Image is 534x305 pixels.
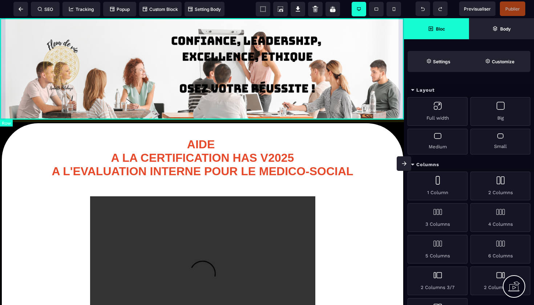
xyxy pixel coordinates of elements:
span: Open Blocks [404,18,469,39]
div: 1 Column [408,172,468,200]
div: Medium [408,129,468,154]
strong: Bloc [436,26,445,32]
div: Big [470,97,530,126]
span: SEO [38,7,53,12]
span: Settings [408,51,469,72]
span: Tracking [69,7,94,12]
div: 2 Columns 7/3 [470,266,530,295]
strong: Body [500,26,511,32]
strong: Customize [492,59,514,64]
div: 5 Columns [408,235,468,264]
div: Columns [404,158,534,172]
div: 3 Columns [408,203,468,232]
div: 4 Columns [470,203,530,232]
div: 2 Columns 3/7 [408,266,468,295]
span: Open Style Manager [469,51,530,72]
div: Small [470,129,530,154]
span: Popup [110,7,130,12]
span: Publier [505,6,520,12]
div: Layout [404,84,534,97]
span: Open Layer Manager [469,18,534,39]
div: Full width [408,97,468,126]
strong: Settings [433,59,450,64]
span: View components [256,2,270,16]
h1: AIDE A LA CERTIFICATION HAS V2025 A L'EVALUATION INTERNE POUR LE MEDICO-SOCIAL [2,120,403,164]
div: 2 Columns [470,172,530,200]
div: 6 Columns [470,235,530,264]
span: Custom Block [143,7,178,12]
span: Screenshot [273,2,288,16]
span: Setting Body [188,7,221,12]
span: Preview [459,1,495,16]
span: Previsualiser [464,6,491,12]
